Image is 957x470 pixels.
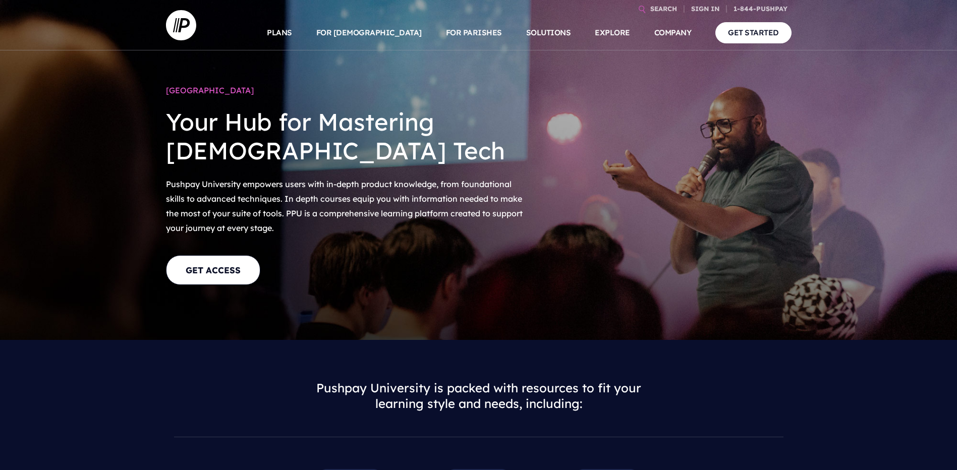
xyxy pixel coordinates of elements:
[166,179,523,232] span: Pushpay University empowers users with in-depth product knowledge, from foundational skills to ad...
[166,81,524,100] h1: [GEOGRAPHIC_DATA]
[166,255,260,285] a: GET ACCESS
[446,15,502,50] a: FOR PARISHES
[715,22,792,43] a: GET STARTED
[595,15,630,50] a: EXPLORE
[166,100,524,173] h2: Your Hub for Mastering [DEMOGRAPHIC_DATA] Tech
[316,15,422,50] a: FOR [DEMOGRAPHIC_DATA]
[526,15,571,50] a: SOLUTIONS
[654,15,692,50] a: COMPANY
[267,15,292,50] a: PLANS
[302,372,655,420] h3: Pushpay University is packed with resources to fit your learning style and needs, including:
